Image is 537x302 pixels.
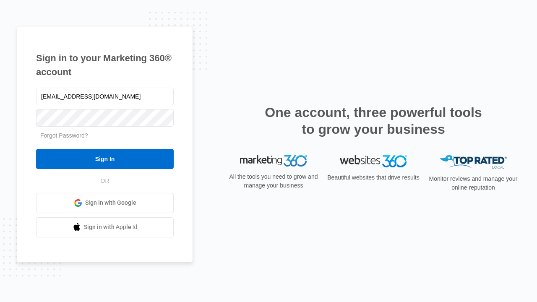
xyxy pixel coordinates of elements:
[36,193,174,213] a: Sign in with Google
[440,155,507,169] img: Top Rated Local
[95,177,115,185] span: OR
[36,149,174,169] input: Sign In
[227,172,321,190] p: All the tools you need to grow and manage your business
[36,88,174,105] input: Email
[36,217,174,237] a: Sign in with Apple Id
[340,155,407,167] img: Websites 360
[40,132,88,139] a: Forgot Password?
[240,155,307,167] img: Marketing 360
[36,51,174,79] h1: Sign in to your Marketing 360® account
[84,223,138,232] span: Sign in with Apple Id
[326,173,420,182] p: Beautiful websites that drive results
[262,104,485,138] h2: One account, three powerful tools to grow your business
[426,174,520,192] p: Monitor reviews and manage your online reputation
[85,198,136,207] span: Sign in with Google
